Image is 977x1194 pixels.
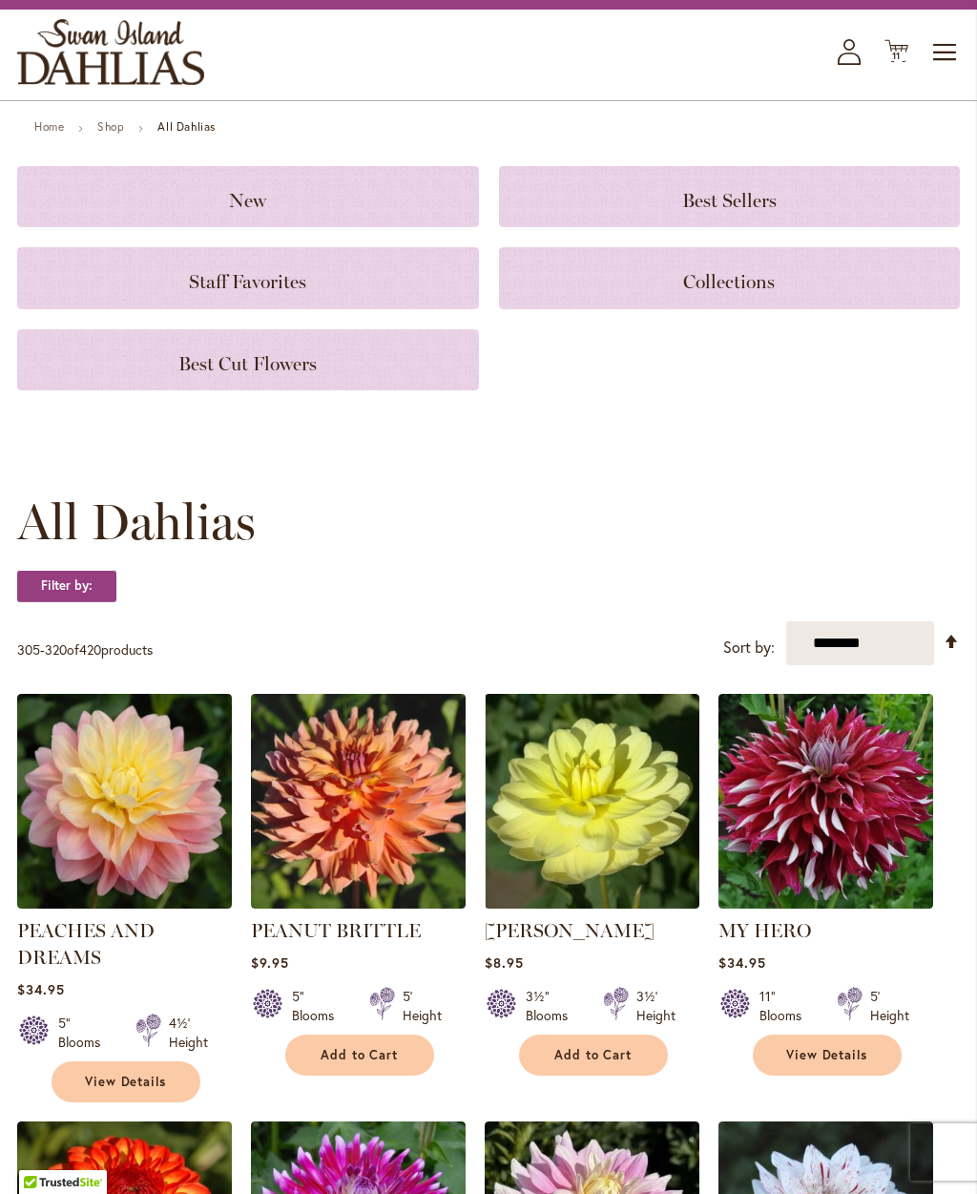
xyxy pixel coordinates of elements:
div: 5" Blooms [292,987,346,1025]
span: $9.95 [251,953,289,972]
img: PEANUT BRITTLE [251,694,466,909]
span: $8.95 [485,953,524,972]
a: Best Cut Flowers [17,329,479,390]
a: PEACHES AND DREAMS [17,894,232,912]
span: Add to Cart [321,1047,399,1063]
p: - of products [17,635,153,665]
a: Shop [97,119,124,134]
button: 11 [884,39,908,65]
div: 3½' Height [636,987,676,1025]
a: PEANUT BRITTLE [251,919,421,942]
span: 420 [79,640,101,659]
span: View Details [85,1074,167,1090]
span: Staff Favorites [189,270,306,293]
a: View Details [753,1035,902,1076]
a: store logo [17,19,204,85]
label: Sort by: [723,630,775,665]
div: 3½" Blooms [526,987,580,1025]
a: New [17,166,479,227]
a: MY HERO [718,919,811,942]
span: 320 [45,640,67,659]
span: All Dahlias [17,493,256,551]
a: My Hero [718,894,933,912]
div: 5" Blooms [58,1014,113,1052]
strong: All Dahlias [157,119,216,134]
span: 305 [17,640,40,659]
div: 5' Height [403,987,442,1025]
div: 5' Height [870,987,909,1025]
a: [PERSON_NAME] [485,919,655,942]
span: New [229,189,266,212]
span: $34.95 [17,980,65,998]
div: 4½' Height [169,1014,208,1052]
span: 11 [892,50,902,62]
a: Staff Favorites [17,247,479,308]
span: Collections [683,270,775,293]
a: PEGGY JEAN [485,894,699,912]
span: Best Sellers [682,189,777,212]
a: Home [34,119,64,134]
button: Add to Cart [519,1035,668,1076]
strong: Filter by: [17,570,116,602]
img: PEGGY JEAN [485,694,699,909]
a: Best Sellers [499,166,961,227]
a: PEANUT BRITTLE [251,894,466,912]
span: $34.95 [718,953,766,972]
iframe: Launch Accessibility Center [14,1126,68,1180]
a: PEACHES AND DREAMS [17,919,155,969]
button: Add to Cart [285,1035,434,1076]
img: My Hero [718,694,933,909]
img: PEACHES AND DREAMS [17,694,232,909]
a: Collections [499,247,961,308]
span: Add to Cart [554,1047,633,1063]
span: Best Cut Flowers [178,352,317,375]
div: 11" Blooms [759,987,814,1025]
a: View Details [52,1061,200,1102]
span: View Details [786,1047,868,1063]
